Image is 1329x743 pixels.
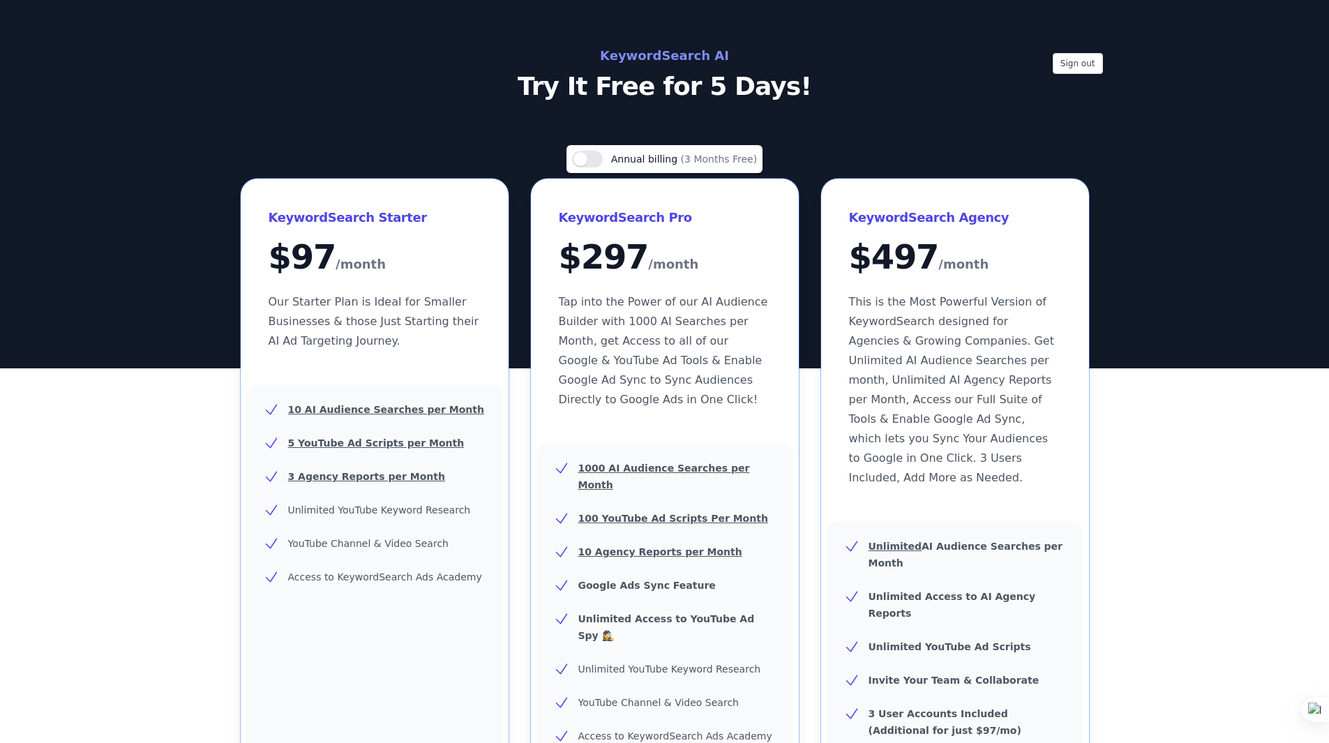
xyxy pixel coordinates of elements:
[288,471,445,482] u: 3 Agency Reports per Month
[559,240,771,276] div: $ 297
[578,580,716,591] b: Google Ads Sync Feature
[578,663,761,675] span: Unlimited YouTube Keyword Research
[869,591,1036,619] b: Unlimited Access to AI Agency Reports
[578,546,742,557] u: 10 Agency Reports per Month
[681,153,758,165] span: (3 Months Free)
[869,641,1031,652] b: Unlimited YouTube Ad Scripts
[288,437,465,449] u: 5 YouTube Ad Scripts per Month
[849,240,1061,276] div: $ 497
[269,207,481,229] h3: KeywordSearch Starter
[578,463,750,490] u: 1000 AI Audience Searches per Month
[578,697,739,708] span: YouTube Channel & Video Search
[849,207,1061,229] h3: KeywordSearch Agency
[352,73,977,100] p: Try It Free for 5 Days!
[869,541,1063,569] b: AI Audience Searches per Month
[611,153,681,165] span: Annual billing
[288,538,449,549] span: YouTube Channel & Video Search
[578,513,768,524] u: 100 YouTube Ad Scripts Per Month
[269,295,479,347] span: Our Starter Plan is Ideal for Smaller Businesses & those Just Starting their AI Ad Targeting Jour...
[559,295,768,406] span: Tap into the Power of our AI Audience Builder with 1000 AI Searches per Month, get Access to all ...
[578,730,772,742] span: Access to KeywordSearch Ads Academy
[869,708,1021,736] b: 3 User Accounts Included (Additional for just $97/mo)
[869,541,922,552] u: Unlimited
[288,571,482,583] span: Access to KeywordSearch Ads Academy
[288,504,471,516] span: Unlimited YouTube Keyword Research
[578,613,755,641] b: Unlimited Access to YouTube Ad Spy 🕵️‍♀️
[559,207,771,229] h3: KeywordSearch Pro
[288,404,484,415] u: 10 AI Audience Searches per Month
[1053,53,1103,74] button: Sign out
[352,45,977,67] h2: KeywordSearch AI
[648,253,698,276] span: /month
[869,675,1039,686] b: Invite Your Team & Collaborate
[849,295,1054,484] span: This is the Most Powerful Version of KeywordSearch designed for Agencies & Growing Companies. Get...
[269,240,481,276] div: $ 97
[336,253,386,276] span: /month
[938,253,989,276] span: /month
